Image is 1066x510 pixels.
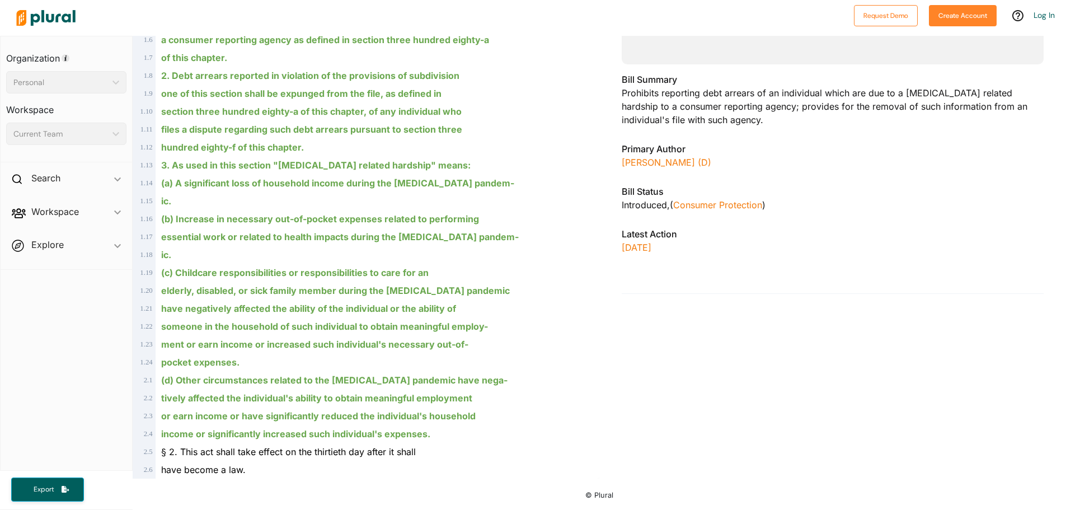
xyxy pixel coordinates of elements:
[161,249,171,260] ins: ic.
[161,321,488,332] ins: someone in the household of such individual to obtain meaningful employ-
[161,195,171,207] ins: ic.
[140,179,152,187] span: 1 . 14
[622,227,1044,241] h3: Latest Action
[622,142,1044,156] h3: Primary Author
[161,70,459,81] ins: 2. Debt arrears reported in violation of the provisions of subdivision
[161,446,416,457] span: § 2. This act shall take effect on the thirtieth day after it shall
[140,125,153,133] span: 1 . 11
[161,267,429,278] ins: (c) Childcare responsibilities or responsibilities to care for an
[161,339,468,350] ins: ment or earn income or increased such individual's necessary out-of-
[140,269,152,277] span: 1 . 19
[161,106,462,117] ins: section three hundred eighty-a of this chapter, of any individual who
[622,73,1044,86] h3: Bill Summary
[140,143,152,151] span: 1 . 12
[161,375,508,386] ins: (d) Other circumstances related to the [MEDICAL_DATA] pandemic have nega-
[140,107,152,115] span: 1 . 10
[144,412,153,420] span: 2 . 3
[161,177,514,189] ins: (a) A significant loss of household income during the [MEDICAL_DATA] pandem-
[161,124,462,135] ins: files a dispute regarding such debt arrears pursuant to section three
[622,198,1044,212] div: Introduced , ( )
[161,428,430,439] ins: income or significantly increased such individual's expenses.
[622,185,1044,198] h3: Bill Status
[161,410,476,422] ins: or earn income or have significantly reduced the individual's household
[144,90,153,97] span: 1 . 9
[26,485,62,494] span: Export
[673,199,762,210] a: Consumer Protection
[140,161,152,169] span: 1 . 13
[161,142,304,153] ins: hundred eighty-f of this chapter.
[6,93,126,118] h3: Workspace
[161,392,472,404] ins: tively affected the individual's ability to obtain meaningful employment
[140,305,152,312] span: 1 . 21
[144,430,153,438] span: 2 . 4
[140,215,152,223] span: 1 . 16
[161,357,240,368] ins: pocket expenses.
[161,213,479,224] ins: (b) Increase in necessary out-of-pocket expenses related to performing
[161,285,510,296] ins: elderly, disabled, or sick family member during the [MEDICAL_DATA] pandemic
[13,77,108,88] div: Personal
[140,197,152,205] span: 1 . 15
[161,464,246,475] span: have become a law.
[161,52,227,63] ins: of this chapter.
[31,172,60,184] h2: Search
[140,322,152,330] span: 1 . 22
[11,478,84,502] button: Export
[144,394,153,402] span: 2 . 2
[622,157,711,168] a: [PERSON_NAME] (D)
[140,358,152,366] span: 1 . 24
[161,160,471,171] ins: 3. As used in this section "[MEDICAL_DATA] related hardship" means:
[6,42,126,67] h3: Organization
[1028,472,1055,499] iframe: Intercom live chat
[622,73,1044,133] div: Prohibits reporting debt arrears of an individual which are due to a [MEDICAL_DATA] related hards...
[144,72,153,79] span: 1 . 8
[161,34,489,45] ins: a consumer reporting agency as defined in section three hundred eighty-a
[144,376,153,384] span: 2 . 1
[144,448,153,456] span: 2 . 5
[13,128,108,140] div: Current Team
[161,88,442,99] ins: one of this section shall be expunged from the file, as defined in
[144,54,153,62] span: 1 . 7
[622,241,1044,254] p: [DATE]
[144,36,153,44] span: 1 . 6
[161,303,456,314] ins: have negatively affected the ability of the individual or the ability of
[140,233,152,241] span: 1 . 17
[161,231,519,242] ins: essential work or related to health impacts during the [MEDICAL_DATA] pandem-
[140,251,152,259] span: 1 . 18
[140,287,152,294] span: 1 . 20
[60,53,71,63] div: Tooltip anchor
[140,340,152,348] span: 1 . 23
[144,466,153,474] span: 2 . 6
[585,491,613,499] small: © Plural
